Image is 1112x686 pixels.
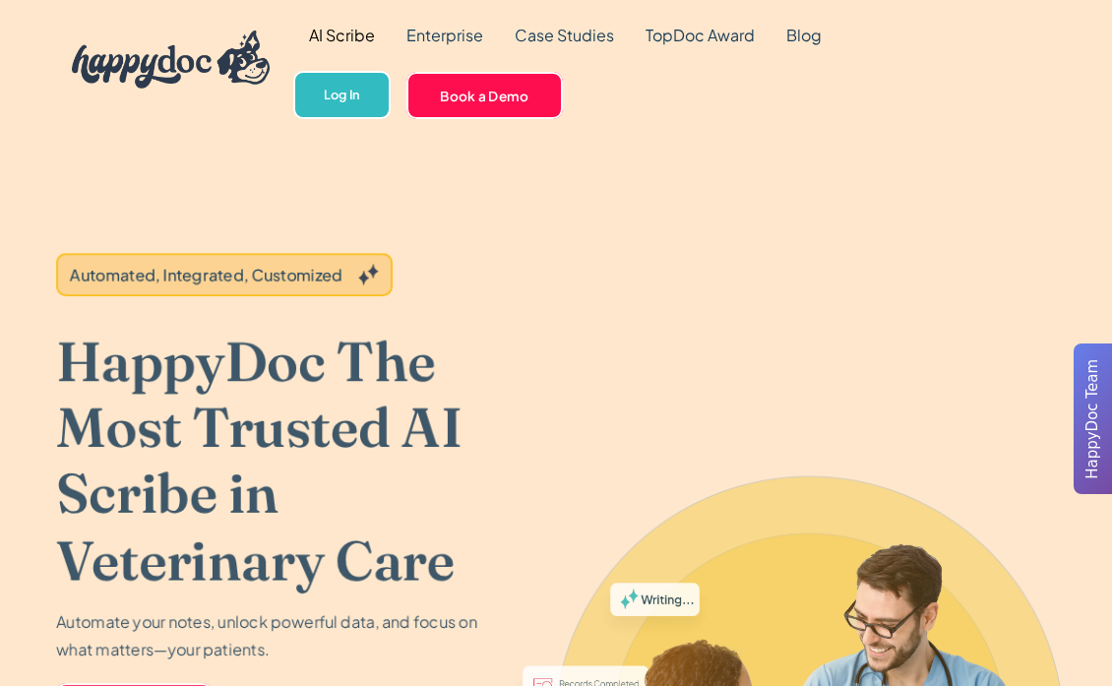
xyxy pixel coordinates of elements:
[56,608,507,663] p: Automate your notes, unlock powerful data, and focus on what matters—your patients.
[72,31,271,88] img: HappyDoc Logo: A happy dog with his ear up, listening.
[358,264,379,285] img: Grey sparkles.
[56,26,271,93] a: home
[293,71,391,119] a: Log In
[70,263,342,286] div: Automated, Integrated, Customized
[406,72,563,119] a: Book a Demo
[56,328,507,592] h1: HappyDoc The Most Trusted AI Scribe in Veterinary Care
